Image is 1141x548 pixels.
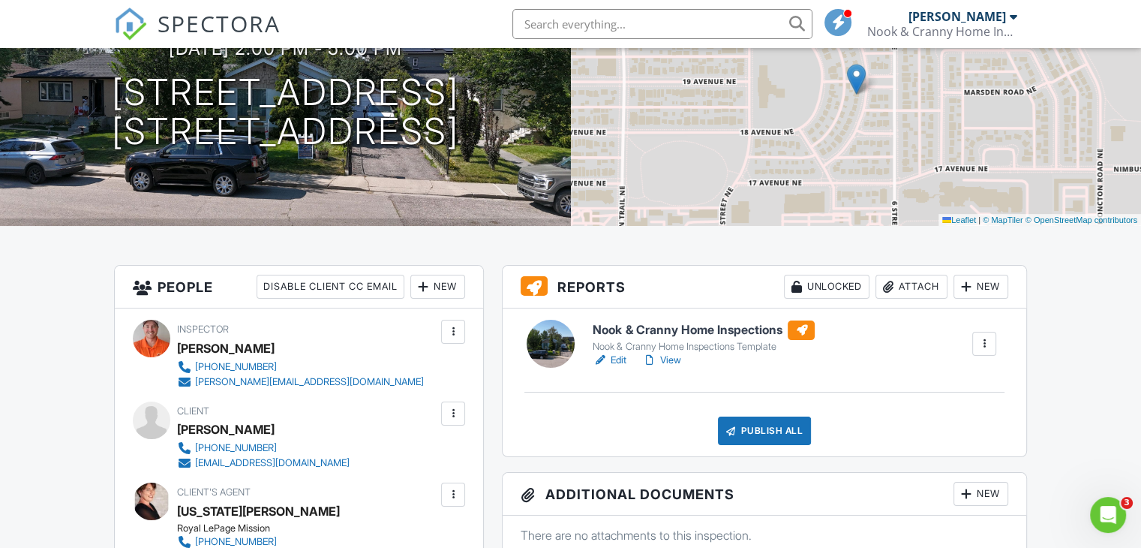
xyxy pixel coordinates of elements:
div: Publish All [718,417,812,445]
a: Nook & Cranny Home Inspections Nook & Cranny Home Inspections Template [593,321,815,354]
div: [PERSON_NAME][EMAIL_ADDRESS][DOMAIN_NAME] [195,376,424,388]
a: Leaflet [942,215,976,224]
div: [EMAIL_ADDRESS][DOMAIN_NAME] [195,457,350,469]
img: The Best Home Inspection Software - Spectora [114,8,147,41]
div: Attach [875,275,947,299]
a: [PHONE_NUMBER] [177,441,350,456]
div: [PHONE_NUMBER] [195,361,277,373]
div: New [953,275,1008,299]
div: Disable Client CC Email [257,275,404,299]
a: View [641,353,680,368]
h3: Additional Documents [503,473,1026,516]
span: | [978,215,980,224]
div: New [953,482,1008,506]
h6: Nook & Cranny Home Inspections [593,321,815,340]
h3: People [115,266,483,309]
div: [PERSON_NAME] [177,418,275,441]
a: [EMAIL_ADDRESS][DOMAIN_NAME] [177,456,350,471]
div: [PERSON_NAME] [177,337,275,360]
p: There are no attachments to this inspection. [521,527,1008,543]
span: 3 [1121,497,1133,509]
input: Search everything... [512,9,812,39]
span: Client's Agent [177,486,251,498]
a: [PERSON_NAME][EMAIL_ADDRESS][DOMAIN_NAME] [177,375,424,390]
div: Nook & Cranny Home Inspections Template [593,341,815,353]
div: New [410,275,465,299]
div: Royal LePage Mission [177,522,362,534]
div: [PERSON_NAME] [908,9,1006,24]
h3: [DATE] 2:00 pm - 5:00 pm [169,38,402,59]
span: Inspector [177,324,229,335]
a: [PHONE_NUMBER] [177,360,424,375]
div: Nook & Cranny Home Inspections Ltd. [867,24,1017,39]
div: [PHONE_NUMBER] [195,442,277,454]
div: [PHONE_NUMBER] [195,536,277,548]
iframe: Intercom live chat [1090,497,1126,533]
a: © OpenStreetMap contributors [1025,215,1137,224]
h1: [STREET_ADDRESS] [STREET_ADDRESS] [112,73,459,152]
span: Client [177,405,209,417]
a: SPECTORA [114,20,281,52]
span: SPECTORA [158,8,281,39]
div: Unlocked [784,275,869,299]
h3: Reports [503,266,1026,309]
a: © MapTiler [983,215,1023,224]
a: Edit [593,353,626,368]
a: [US_STATE][PERSON_NAME] [177,500,340,522]
img: Marker [847,64,866,95]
